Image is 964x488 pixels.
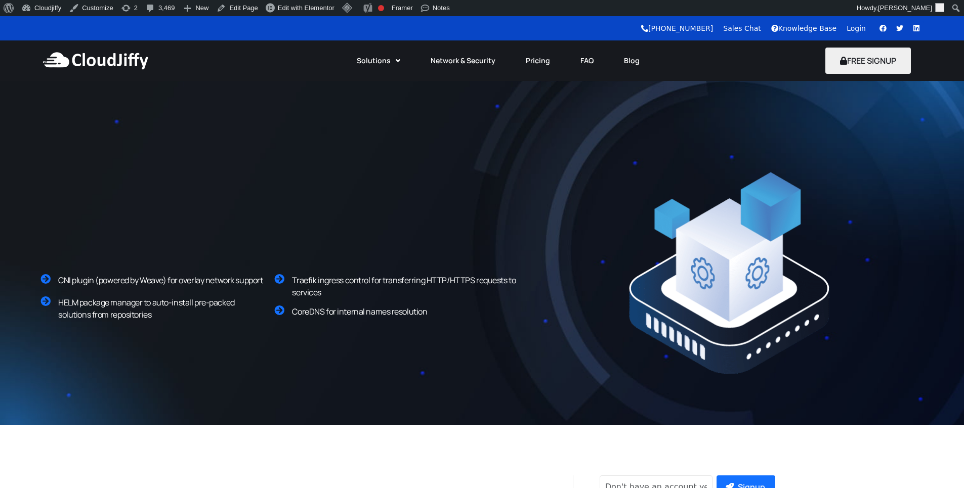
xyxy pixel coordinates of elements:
span: [PERSON_NAME] [878,4,932,12]
a: Sales Chat [723,24,761,32]
span: CoreDNS for internal names resolution [292,306,427,317]
a: FAQ [565,50,609,72]
div: Focus keyphrase not set [378,5,384,11]
a: Login [847,24,866,32]
span: CNI plugin (powered by Weave) for overlay network support [58,275,263,286]
span: HELM package manager to auto-install pre-packed solutions from repositories [58,297,235,320]
a: [PHONE_NUMBER] [641,24,713,32]
a: Solutions [342,50,415,72]
a: Network & Security [415,50,511,72]
button: FREE SIGNUP [825,48,911,74]
a: Blog [609,50,655,72]
img: CDN.png [628,171,830,375]
a: Pricing [511,50,565,72]
span: Traefik ingress control for transferring HTTP/HTTPS requests to services [292,275,516,298]
a: Knowledge Base [771,24,837,32]
span: Edit with Elementor [278,4,334,12]
a: FREE SIGNUP [825,55,911,66]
